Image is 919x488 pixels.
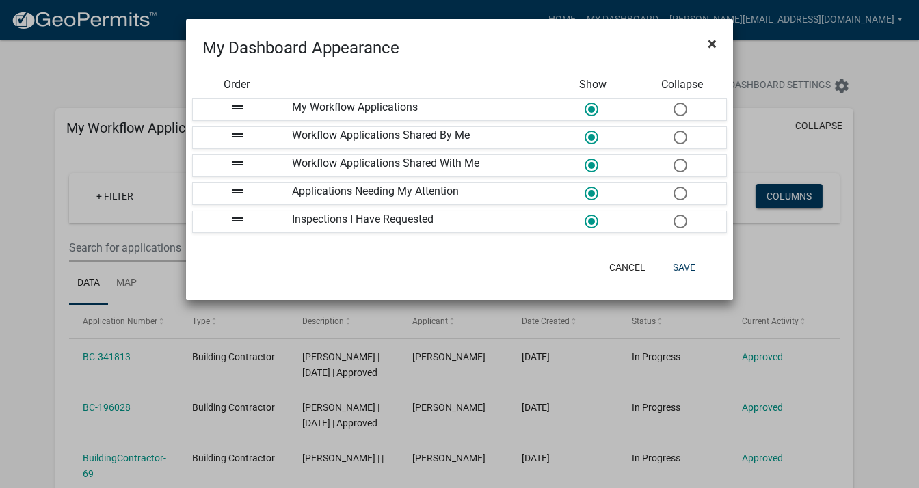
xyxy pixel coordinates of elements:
div: Workflow Applications Shared By Me [282,127,548,148]
div: Order [192,77,281,93]
button: Save [662,255,706,280]
div: Inspections I Have Requested [282,211,548,232]
h4: My Dashboard Appearance [202,36,399,60]
i: drag_handle [229,183,245,200]
div: Applications Needing My Attention [282,183,548,204]
button: Close [697,25,728,63]
i: drag_handle [229,127,245,144]
button: Cancel [598,255,656,280]
span: × [708,34,717,53]
i: drag_handle [229,211,245,228]
div: Collapse [638,77,727,93]
i: drag_handle [229,155,245,172]
div: My Workflow Applications [282,99,548,120]
div: Show [548,77,637,93]
div: Workflow Applications Shared With Me [282,155,548,176]
i: drag_handle [229,99,245,116]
